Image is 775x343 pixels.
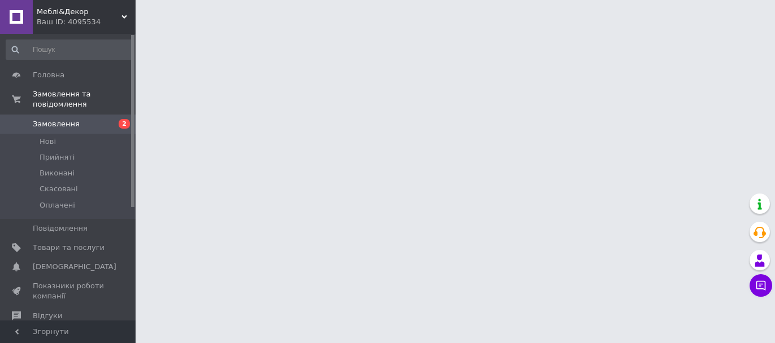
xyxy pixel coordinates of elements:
span: Відгуки [33,311,62,321]
span: Замовлення [33,119,80,129]
span: 2 [119,119,130,129]
span: Нові [40,137,56,147]
div: Ваш ID: 4095534 [37,17,136,27]
span: Головна [33,70,64,80]
span: Скасовані [40,184,78,194]
span: Повідомлення [33,223,88,234]
span: Замовлення та повідомлення [33,89,136,109]
span: Товари та послуги [33,243,105,253]
button: Чат з покупцем [750,274,772,297]
span: Прийняті [40,152,75,162]
input: Пошук [6,39,133,60]
span: Показники роботи компанії [33,281,105,301]
span: Оплачені [40,200,75,210]
span: [DEMOGRAPHIC_DATA] [33,262,116,272]
span: Меблі&Декор [37,7,121,17]
span: Виконані [40,168,75,178]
